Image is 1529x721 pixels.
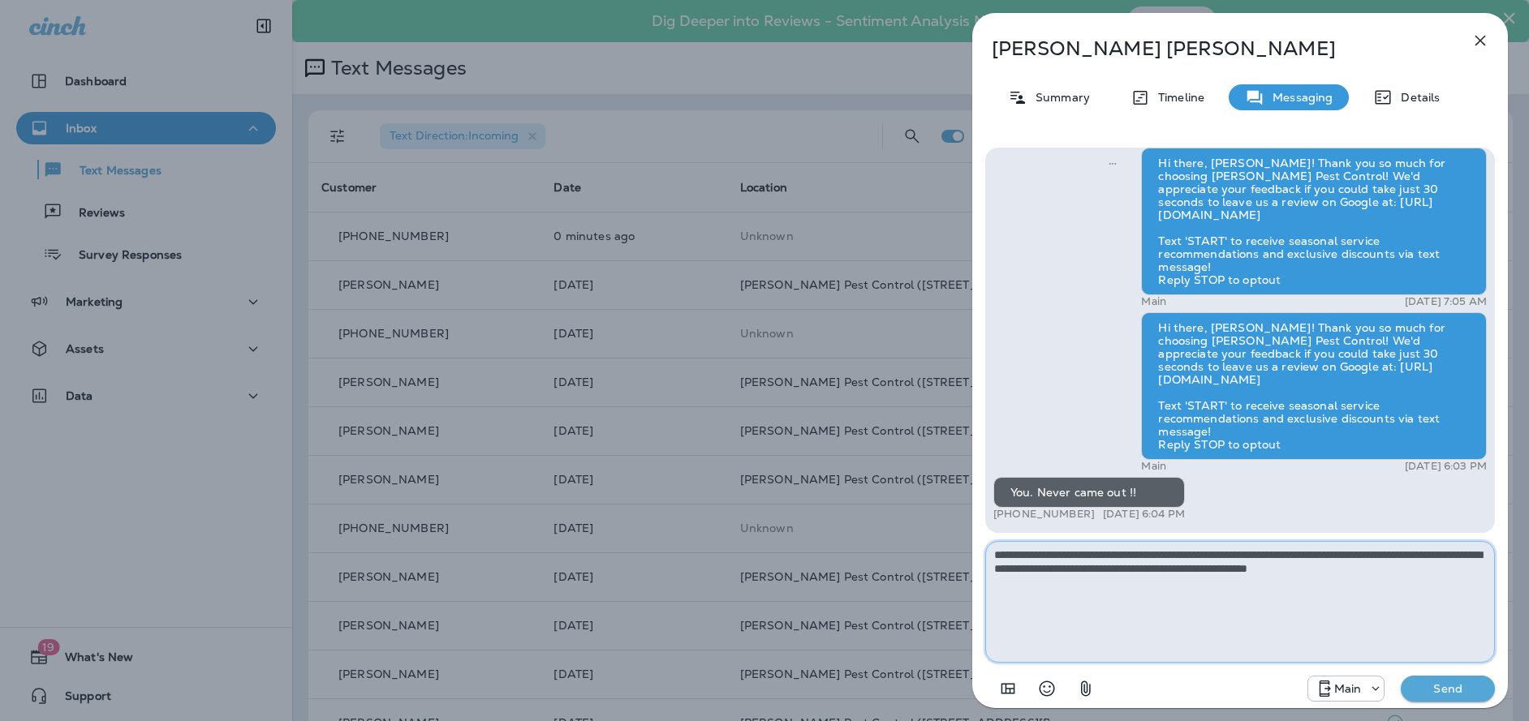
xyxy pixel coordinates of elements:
[1031,672,1063,705] button: Select an emoji
[1141,312,1487,460] div: Hi there, [PERSON_NAME]! Thank you so much for choosing [PERSON_NAME] Pest Control! We'd apprecia...
[993,508,1095,521] p: [PHONE_NUMBER]
[1141,460,1166,473] p: Main
[1103,508,1185,521] p: [DATE] 6:04 PM
[1401,676,1495,702] button: Send
[1334,682,1362,695] p: Main
[1109,155,1117,170] span: Sent
[1141,295,1166,308] p: Main
[1405,295,1487,308] p: [DATE] 7:05 AM
[1027,91,1090,104] p: Summary
[1141,148,1487,295] div: Hi there, [PERSON_NAME]! Thank you so much for choosing [PERSON_NAME] Pest Control! We'd apprecia...
[993,477,1185,508] div: You. Never came out !!
[992,672,1024,705] button: Add in a premade template
[1308,679,1385,698] div: +1 (480) 400-1835
[1150,91,1204,104] p: Timeline
[1264,91,1333,104] p: Messaging
[992,37,1435,60] p: [PERSON_NAME] [PERSON_NAME]
[1414,681,1482,696] p: Send
[1405,460,1487,473] p: [DATE] 6:03 PM
[1393,91,1440,104] p: Details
